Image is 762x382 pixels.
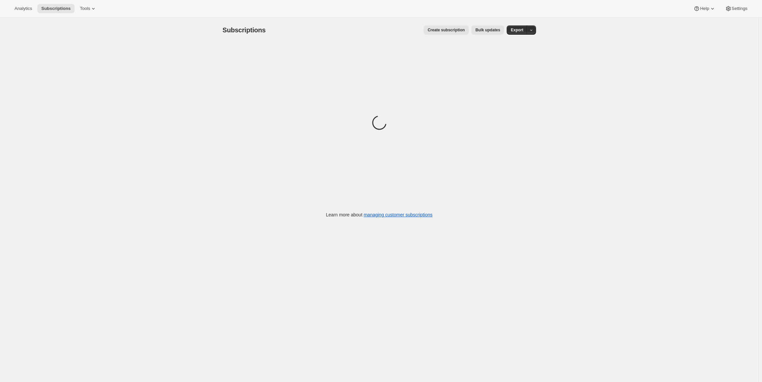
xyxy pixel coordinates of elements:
span: Create subscription [428,27,465,33]
button: Subscriptions [37,4,75,13]
span: Settings [732,6,747,11]
button: Export [507,25,527,35]
span: Subscriptions [41,6,71,11]
button: Tools [76,4,101,13]
span: Tools [80,6,90,11]
p: Learn more about [326,211,432,218]
a: managing customer subscriptions [364,212,432,217]
span: Export [511,27,523,33]
button: Help [689,4,719,13]
button: Create subscription [424,25,469,35]
span: Subscriptions [223,26,266,34]
span: Bulk updates [475,27,500,33]
button: Settings [721,4,751,13]
button: Bulk updates [471,25,504,35]
button: Analytics [11,4,36,13]
span: Help [700,6,709,11]
span: Analytics [15,6,32,11]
